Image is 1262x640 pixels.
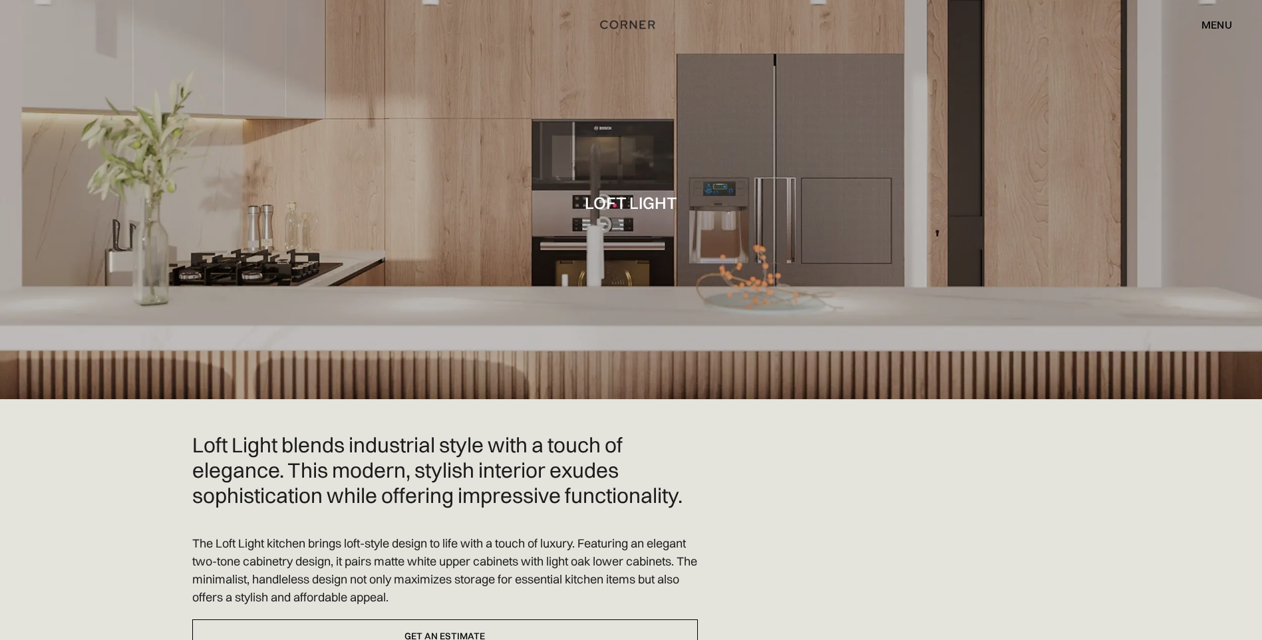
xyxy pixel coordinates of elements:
[192,432,698,508] h2: Loft Light blends industrial style with a touch of elegance. This modern, stylish interior exudes...
[192,534,698,606] p: The Loft Light kitchen brings loft-style design to life with a touch of luxury. Featuring an eleg...
[585,194,677,212] h1: Loft Light
[583,16,679,33] a: home
[1188,13,1232,36] div: menu
[1201,19,1232,30] div: menu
